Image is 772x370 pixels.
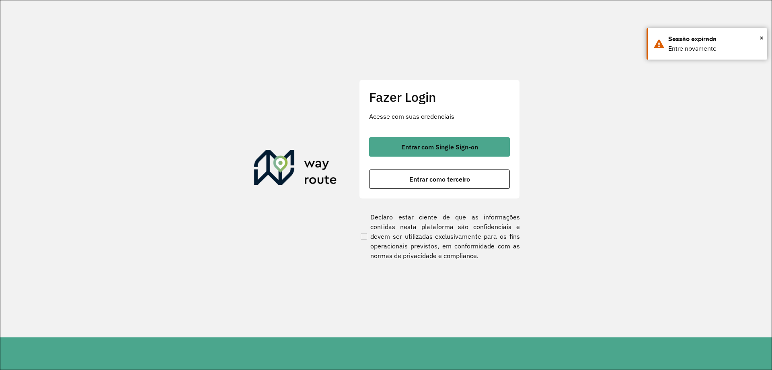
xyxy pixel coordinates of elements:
span: Entrar como terceiro [409,176,470,182]
span: Entrar com Single Sign-on [401,144,478,150]
img: Roteirizador AmbevTech [254,150,337,188]
button: Close [760,32,764,44]
label: Declaro estar ciente de que as informações contidas nesta plataforma são confidenciais e devem se... [359,212,520,260]
div: Sessão expirada [668,34,761,44]
h2: Fazer Login [369,89,510,105]
button: button [369,137,510,157]
p: Acesse com suas credenciais [369,112,510,121]
div: Entre novamente [668,44,761,54]
span: × [760,32,764,44]
button: button [369,169,510,189]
